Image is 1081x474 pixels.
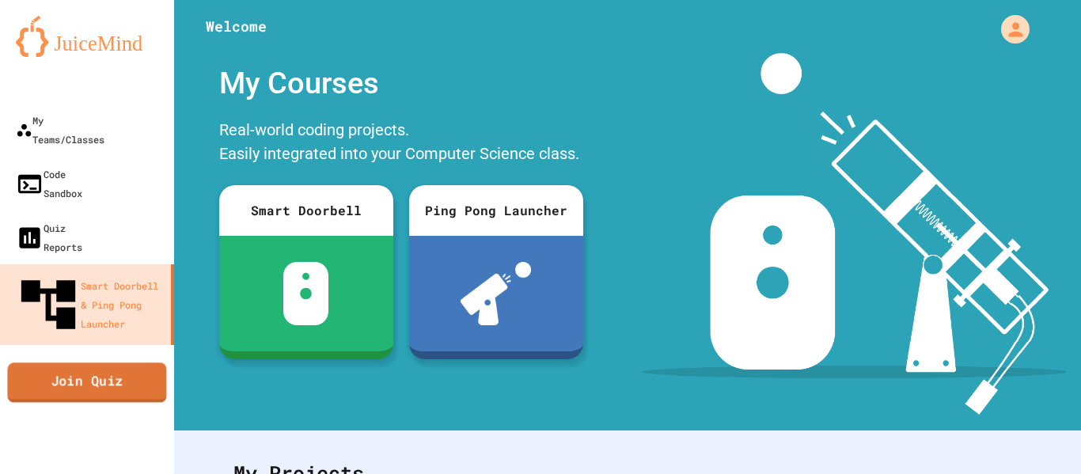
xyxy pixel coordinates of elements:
[461,262,531,325] img: ppl-with-ball.png
[211,53,591,114] div: My Courses
[16,165,82,203] div: Code Sandbox
[409,185,583,236] div: Ping Pong Launcher
[16,111,104,149] div: My Teams/Classes
[219,185,393,236] div: Smart Doorbell
[16,218,82,256] div: Quiz Reports
[211,114,591,173] div: Real-world coding projects. Easily integrated into your Computer Science class.
[7,362,166,402] a: Join Quiz
[283,262,328,325] img: sdb-white.svg
[642,53,1066,415] img: banner-image-my-projects.png
[984,11,1034,47] div: My Account
[16,272,165,337] div: Smart Doorbell & Ping Pong Launcher
[16,16,158,57] img: logo-orange.svg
